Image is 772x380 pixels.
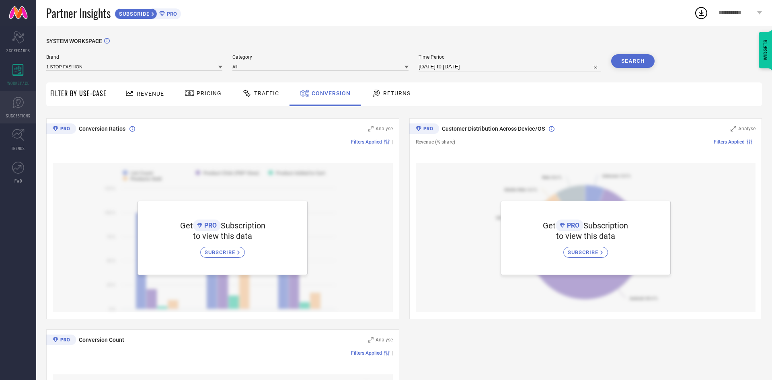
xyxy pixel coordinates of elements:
[416,139,455,145] span: Revenue (% share)
[442,125,545,132] span: Customer Distribution Across Device/OS
[180,221,193,230] span: Get
[165,11,177,17] span: PRO
[392,350,393,356] span: |
[611,54,655,68] button: Search
[419,62,601,72] input: Select time period
[754,139,756,145] span: |
[583,221,628,230] span: Subscription
[46,123,76,136] div: Premium
[568,249,600,255] span: SUBSCRIBE
[376,126,393,131] span: Analyse
[193,231,252,241] span: to view this data
[731,126,736,131] svg: Zoom
[383,90,411,97] span: Returns
[232,54,409,60] span: Category
[254,90,279,97] span: Traffic
[200,241,245,258] a: SUBSCRIBE
[714,139,745,145] span: Filters Applied
[392,139,393,145] span: |
[202,222,217,229] span: PRO
[694,6,708,20] div: Open download list
[46,335,76,347] div: Premium
[556,231,615,241] span: to view this data
[368,337,374,343] svg: Zoom
[376,337,393,343] span: Analyse
[6,113,31,119] span: SUGGESTIONS
[543,221,556,230] span: Get
[79,125,125,132] span: Conversion Ratios
[205,249,237,255] span: SUBSCRIBE
[79,337,124,343] span: Conversion Count
[115,6,181,19] a: SUBSCRIBEPRO
[7,80,29,86] span: WORKSPACE
[46,38,102,44] span: SYSTEM WORKSPACE
[565,222,579,229] span: PRO
[50,88,107,98] span: Filter By Use-Case
[221,221,265,230] span: Subscription
[14,178,22,184] span: FWD
[115,11,152,17] span: SUBSCRIBE
[46,5,111,21] span: Partner Insights
[137,90,164,97] span: Revenue
[351,350,382,356] span: Filters Applied
[197,90,222,97] span: Pricing
[368,126,374,131] svg: Zoom
[563,241,608,258] a: SUBSCRIBE
[46,54,222,60] span: Brand
[11,145,25,151] span: TRENDS
[312,90,351,97] span: Conversion
[738,126,756,131] span: Analyse
[419,54,601,60] span: Time Period
[351,139,382,145] span: Filters Applied
[6,47,30,53] span: SCORECARDS
[409,123,439,136] div: Premium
